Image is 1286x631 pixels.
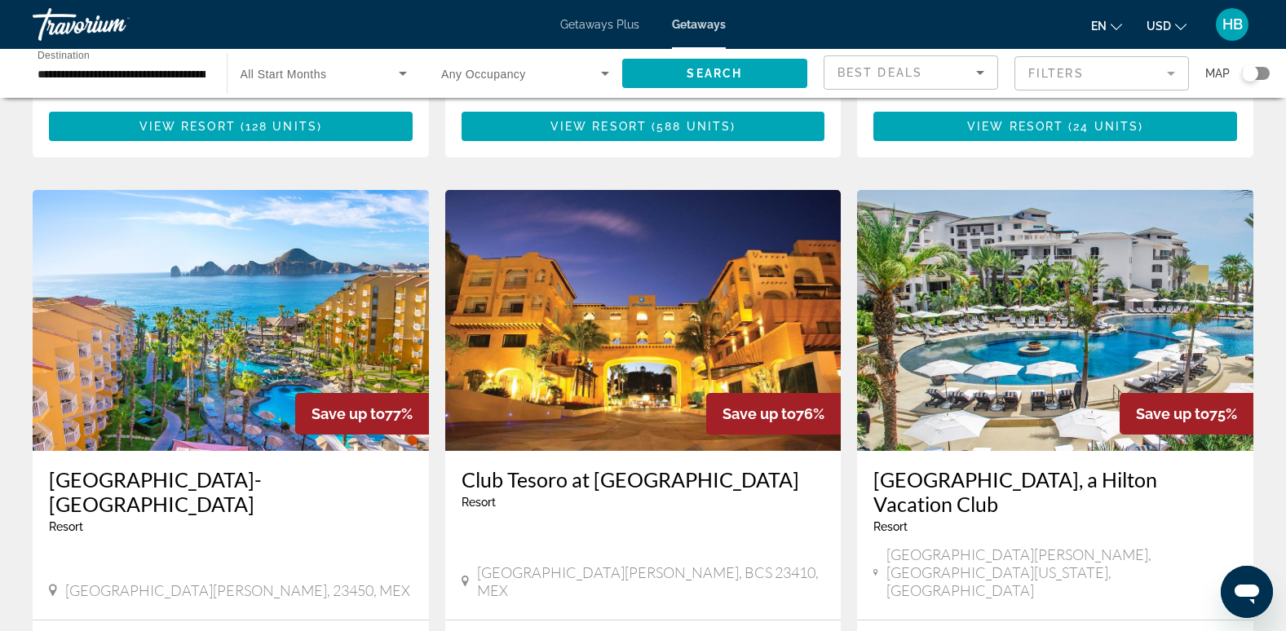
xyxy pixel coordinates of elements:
button: Search [622,59,808,88]
button: Filter [1014,55,1189,91]
span: Save up to [1136,405,1209,422]
a: Club Tesoro at [GEOGRAPHIC_DATA] [462,467,825,492]
button: View Resort(24 units) [873,112,1237,141]
a: Getaways Plus [560,18,639,31]
span: Search [687,67,742,80]
span: [GEOGRAPHIC_DATA][PERSON_NAME], BCS 23410, MEX [477,563,824,599]
span: USD [1147,20,1171,33]
span: [GEOGRAPHIC_DATA][PERSON_NAME], [GEOGRAPHIC_DATA][US_STATE], [GEOGRAPHIC_DATA] [886,545,1237,599]
span: ( ) [1063,120,1143,133]
button: View Resort(128 units) [49,112,413,141]
div: 75% [1120,393,1253,435]
span: Resort [462,496,496,509]
span: 24 units [1073,120,1138,133]
div: 76% [706,393,841,435]
span: Resort [873,520,908,533]
img: ii_tec1.jpg [445,190,842,451]
span: Resort [49,520,83,533]
span: HB [1222,16,1243,33]
span: View Resort [550,120,647,133]
button: View Resort(588 units) [462,112,825,141]
img: ii_vdc1.jpg [33,190,429,451]
iframe: Button to launch messaging window [1221,566,1273,618]
button: User Menu [1211,7,1253,42]
a: Getaways [672,18,726,31]
span: Destination [38,50,90,60]
span: Save up to [723,405,796,422]
button: Change currency [1147,14,1187,38]
span: ( ) [236,120,322,133]
span: Any Occupancy [441,68,526,81]
a: [GEOGRAPHIC_DATA], a Hilton Vacation Club [873,467,1237,516]
span: View Resort [967,120,1063,133]
button: Change language [1091,14,1122,38]
a: [GEOGRAPHIC_DATA]-[GEOGRAPHIC_DATA] [49,467,413,516]
mat-select: Sort by [837,63,984,82]
span: View Resort [139,120,236,133]
a: Travorium [33,3,196,46]
span: Map [1205,62,1230,85]
div: 77% [295,393,429,435]
span: Save up to [312,405,385,422]
span: 588 units [656,120,731,133]
span: All Start Months [241,68,327,81]
img: RF29E02X.jpg [857,190,1253,451]
span: en [1091,20,1107,33]
span: 128 units [245,120,317,133]
span: [GEOGRAPHIC_DATA][PERSON_NAME], 23450, MEX [65,581,410,599]
span: Best Deals [837,66,922,79]
span: ( ) [647,120,736,133]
